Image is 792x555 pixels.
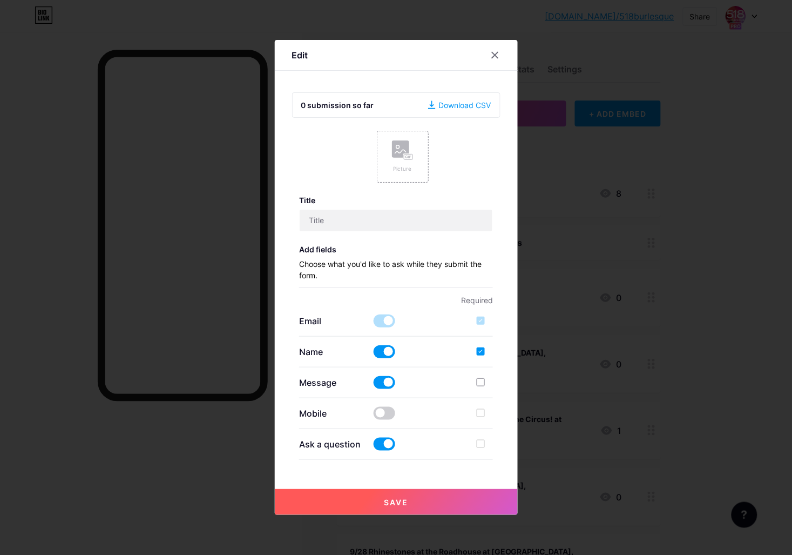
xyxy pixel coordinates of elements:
h3: Add fields [299,245,493,254]
input: Title [300,210,492,231]
button: Save [275,489,518,515]
div: 0 submission so far [301,99,374,111]
p: Mobile [299,407,364,420]
p: Ask a question [299,438,364,451]
p: Required [299,295,493,306]
div: Edit [292,49,308,62]
p: Message [299,376,364,389]
p: Name [299,345,364,358]
div: Picture [392,165,414,173]
span: Save [384,498,408,507]
p: Choose what you'd like to ask while they submit the form. [299,258,493,287]
p: Email [299,315,364,327]
h3: Title [299,196,493,205]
